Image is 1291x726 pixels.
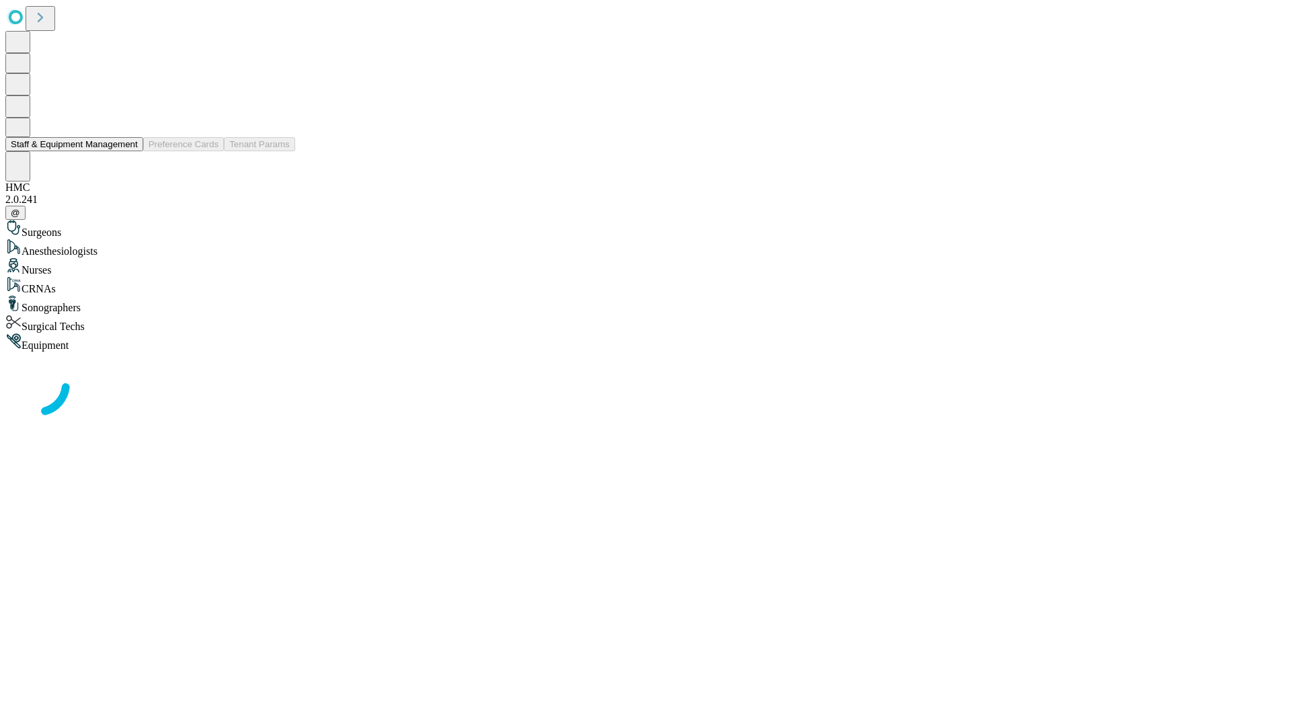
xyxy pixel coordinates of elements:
[5,206,26,220] button: @
[5,239,1286,257] div: Anesthesiologists
[5,257,1286,276] div: Nurses
[224,137,295,151] button: Tenant Params
[5,182,1286,194] div: HMC
[5,295,1286,314] div: Sonographers
[11,208,20,218] span: @
[5,276,1286,295] div: CRNAs
[5,194,1286,206] div: 2.0.241
[5,137,143,151] button: Staff & Equipment Management
[5,333,1286,352] div: Equipment
[5,220,1286,239] div: Surgeons
[143,137,224,151] button: Preference Cards
[5,314,1286,333] div: Surgical Techs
